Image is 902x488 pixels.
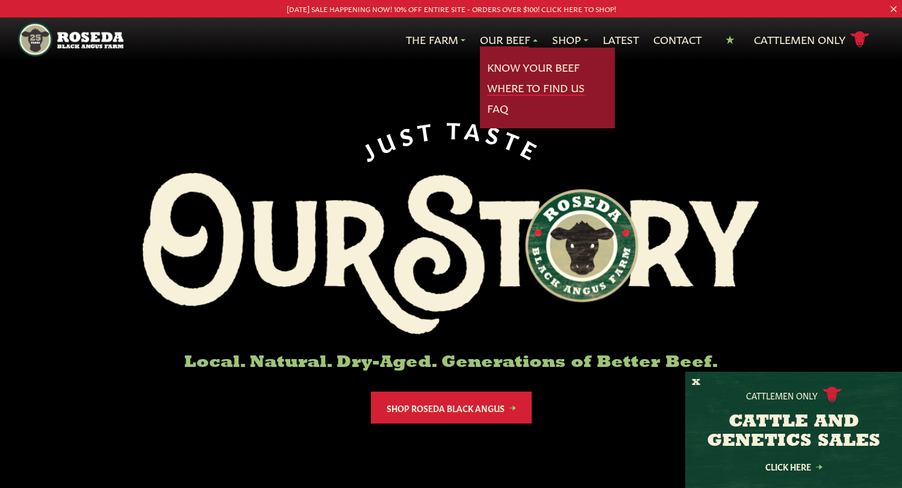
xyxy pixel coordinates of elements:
img: cattle-icon.svg [823,387,842,403]
h3: CATTLE AND GENETICS SALES [700,413,887,451]
a: Our Beef [480,32,538,48]
span: J [356,134,382,163]
nav: Main Navigation [18,17,884,61]
span: U [373,125,402,155]
p: [DATE] SALE HAPPENING NOW! 10% OFF ENTIRE SITE - ORDERS OVER $100! CLICK HERE TO SHOP! [45,2,857,15]
a: Cattlemen Only [754,29,869,50]
a: Know Your Beef [487,60,580,75]
span: E [518,134,546,163]
span: T [501,125,527,155]
a: The Farm [406,32,465,48]
span: S [396,119,420,147]
span: A [464,116,487,143]
a: Shop Roseda Black Angus [371,392,532,424]
img: https://roseda.com/wp-content/uploads/2021/05/roseda-25-header.png [18,22,123,57]
p: Cattlemen Only [746,389,818,401]
span: T [446,116,465,140]
a: Where To Find Us [487,80,585,96]
img: Roseda Black Aangus Farm [143,173,759,334]
div: JUST TASTE [355,116,547,163]
a: Shop [552,32,588,48]
a: Contact [653,32,701,48]
a: FAQ [487,101,508,116]
h6: Local. Natural. Dry-Aged. Generations of Better Beef. [143,354,759,372]
button: X [692,377,700,389]
span: S [484,120,507,148]
span: T [415,116,438,143]
a: Latest [603,32,639,48]
a: Click Here [739,463,848,471]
